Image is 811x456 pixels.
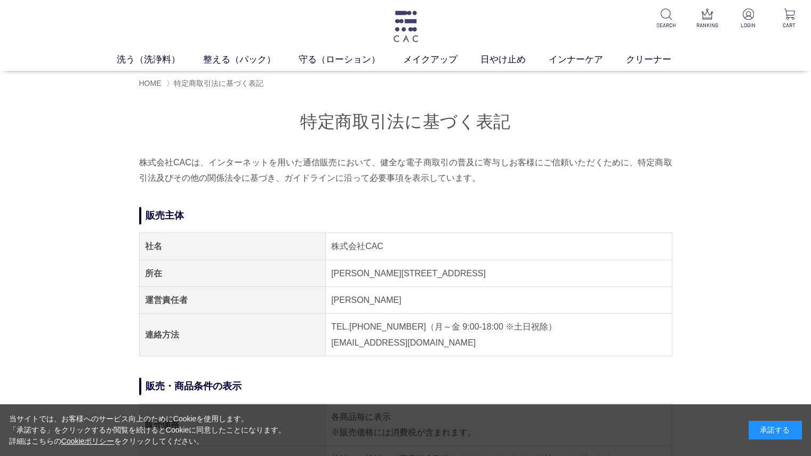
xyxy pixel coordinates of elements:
[326,403,672,446] td: 各商品毎に表示 ※販売価格には消費税が含まれます。
[139,110,672,133] h1: 特定商取引法に基づく表記
[403,53,480,67] a: メイクアップ
[166,78,266,89] li: 〉
[626,53,694,67] a: クリーナー
[9,413,286,447] div: 当サイトでは、お客様へのサービス向上のためにCookieを使用します。 「承諾する」をクリックするか閲覧を続けるとCookieに同意したことになります。 詳細はこちらの をクリックしてください。
[139,233,326,260] th: 社名
[480,53,549,67] a: 日やけ止め
[653,21,679,29] p: SEARCH
[326,233,672,260] td: 株式会社CAC
[299,53,403,67] a: 守る（ローション）
[326,260,672,286] td: [PERSON_NAME][STREET_ADDRESS]
[61,437,115,445] a: Cookieポリシー
[776,9,802,29] a: CART
[139,260,326,286] th: 所在
[549,53,626,67] a: インナーケア
[117,53,203,67] a: 洗う（洗浄料）
[694,9,720,29] a: RANKING
[392,11,420,42] img: logo
[735,9,761,29] a: LOGIN
[326,286,672,313] td: [PERSON_NAME]
[139,79,162,87] a: HOME
[139,314,326,356] th: 連絡方法
[203,53,299,67] a: 整える（パック）
[326,314,672,356] td: TEL.[PHONE_NUMBER]（月～金 9:00-18:00 ※土日祝除） [EMAIL_ADDRESS][DOMAIN_NAME]
[139,155,672,186] p: 株式会社CACは、インターネットを用いた通信販売において、健全な電子商取引の普及に寄与しお客様にご信頼いただくために、特定商取引法及びその他の関係法令に基づき、ガイドラインに沿って必要事項を表示...
[139,378,672,395] h2: 販売・商品条件の表示
[139,207,672,225] h2: 販売主体
[653,9,679,29] a: SEARCH
[776,21,802,29] p: CART
[139,403,326,446] th: 販売価格
[174,79,263,87] span: 特定商取引法に基づく表記
[735,21,761,29] p: LOGIN
[139,286,326,313] th: 運営責任者
[694,21,720,29] p: RANKING
[749,421,802,439] div: 承諾する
